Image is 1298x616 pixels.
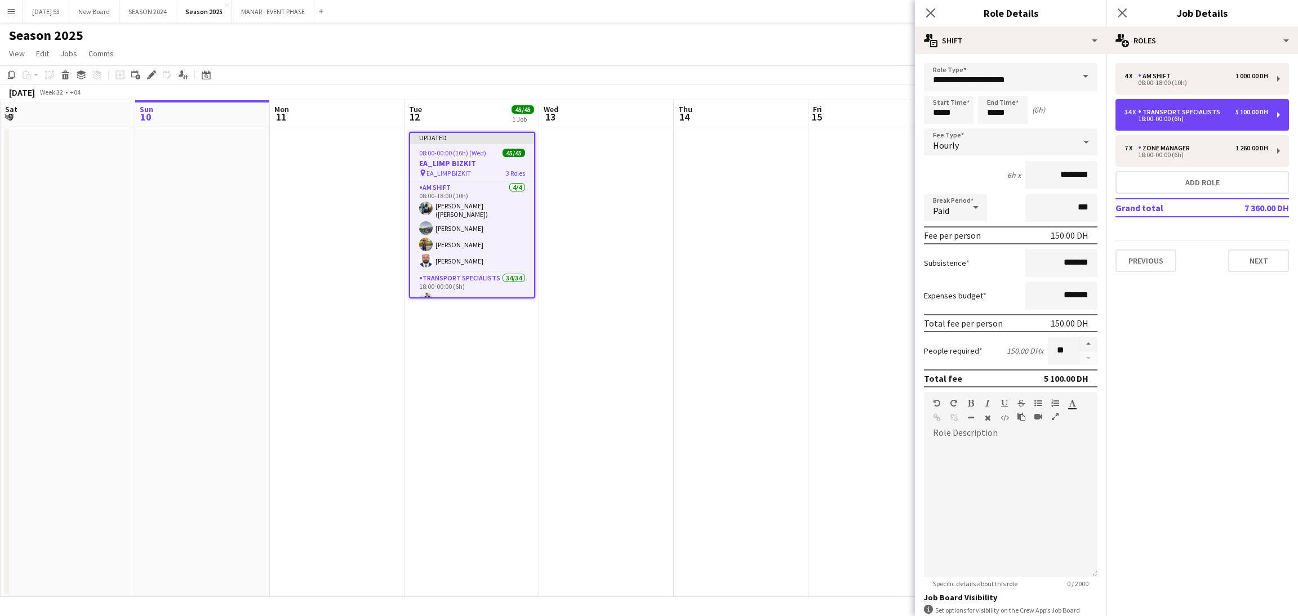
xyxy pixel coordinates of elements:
button: Fullscreen [1051,412,1059,421]
div: 150.00 DH [1051,230,1088,241]
td: 7 360.00 DH [1218,199,1289,217]
div: 7 x [1124,144,1138,152]
button: Unordered List [1034,399,1042,408]
div: 1 Job [512,115,534,123]
span: 14 [677,110,692,123]
button: Ordered List [1051,399,1059,408]
span: 15 [811,110,822,123]
div: AM SHIFT [1138,72,1175,80]
button: Undo [933,399,941,408]
span: Thu [678,104,692,114]
span: Edit [36,48,49,59]
button: HTML Code [1001,413,1008,422]
app-job-card: Updated08:00-00:00 (16h) (Wed)45/45EA_LIMP BIZKIT EA_LIMP BIZKIT3 RolesAM SHIFT4/408:00-18:00 (10... [409,132,535,298]
div: Fee per person [924,230,981,241]
span: 0 / 2000 [1058,579,1097,588]
button: SEASON 2024 [119,1,176,23]
span: Paid [933,205,949,216]
button: Insert video [1034,412,1042,421]
span: Jobs [60,48,77,59]
span: EA_LIMP BIZKIT [426,169,471,177]
span: 45/45 [512,105,534,114]
div: 4 x [1124,72,1138,80]
div: Shift [915,27,1106,54]
button: Underline [1001,399,1008,408]
span: Fri [813,104,822,114]
span: Comms [88,48,114,59]
div: 150.00 DH x [1007,346,1043,356]
div: 34 x [1124,108,1138,116]
button: [DATE] 53 [23,1,69,23]
button: Increase [1079,337,1097,351]
span: 12 [407,110,422,123]
a: Comms [84,46,118,61]
td: Grand total [1115,199,1218,217]
div: 150.00 DH [1051,318,1088,329]
button: Add role [1115,171,1289,194]
button: Strikethrough [1017,399,1025,408]
a: Edit [32,46,54,61]
span: 45/45 [503,149,525,157]
span: Sat [5,104,17,114]
div: Set options for visibility on the Crew App’s Job Board [924,605,1097,615]
span: Wed [544,104,558,114]
div: 18:00-00:00 (6h) [1124,152,1268,158]
span: 10 [138,110,153,123]
button: Previous [1115,249,1176,272]
button: Clear Formatting [984,413,992,422]
div: +04 [70,88,81,96]
a: Jobs [56,46,82,61]
app-card-role: AM SHIFT4/408:00-18:00 (10h)[PERSON_NAME] ([PERSON_NAME])[PERSON_NAME][PERSON_NAME][PERSON_NAME] [410,181,534,272]
div: Transport Specialists [1138,108,1225,116]
div: Total fee per person [924,318,1003,329]
button: Paste as plain text [1017,412,1025,421]
span: View [9,48,25,59]
button: Horizontal Line [967,413,975,422]
button: Next [1228,249,1289,272]
span: Specific details about this role [924,579,1026,588]
div: 1 000.00 DH [1235,72,1268,80]
div: Zone Manager [1138,144,1194,152]
button: New Board [69,1,119,23]
div: 6h x [1007,170,1021,180]
span: Hourly [933,140,959,151]
div: Updated [410,133,534,142]
h3: Job Details [1106,6,1298,20]
div: [DATE] [9,87,35,98]
div: Total fee [924,373,962,384]
div: 1 260.00 DH [1235,144,1268,152]
div: Roles [1106,27,1298,54]
button: Redo [950,399,958,408]
label: Subsistence [924,258,970,268]
button: Text Color [1068,399,1076,408]
div: 5 100.00 DH [1235,108,1268,116]
span: Week 32 [37,88,65,96]
div: 5 100.00 DH [1044,373,1088,384]
label: Expenses budget [924,291,986,301]
h1: Season 2025 [9,27,83,44]
span: 13 [542,110,558,123]
a: View [5,46,29,61]
span: 11 [273,110,289,123]
button: Bold [967,399,975,408]
span: Sun [140,104,153,114]
span: 08:00-00:00 (16h) (Wed) [419,149,486,157]
div: (6h) [1032,105,1045,115]
h3: EA_LIMP BIZKIT [410,158,534,168]
div: 08:00-18:00 (10h) [1124,80,1268,86]
span: Mon [274,104,289,114]
label: People required [924,346,983,356]
button: Season 2025 [176,1,232,23]
div: 18:00-00:00 (6h) [1124,116,1268,122]
span: Tue [409,104,422,114]
span: 9 [3,110,17,123]
h3: Job Board Visibility [924,592,1097,602]
h3: Role Details [915,6,1106,20]
button: Italic [984,399,992,408]
span: 3 Roles [506,169,525,177]
button: MANAR - EVENT PHASE [232,1,314,23]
